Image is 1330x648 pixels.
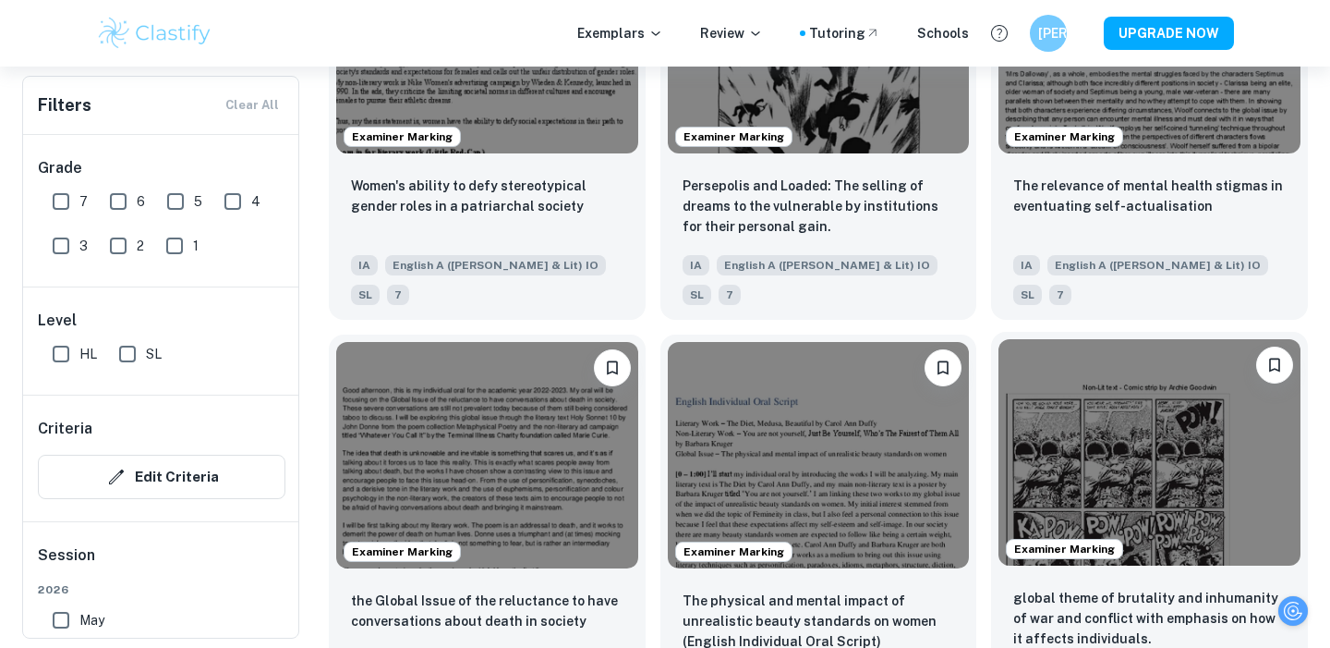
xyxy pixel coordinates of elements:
span: 5 [194,191,202,212]
h6: Criteria [38,418,92,440]
img: English A (Lang & Lit) IO IA example thumbnail: The physical and mental impact of unreal [668,342,970,569]
span: 7 [387,285,409,305]
span: IA [351,255,378,275]
span: IA [683,255,709,275]
span: HL [79,344,97,364]
span: SL [146,344,162,364]
span: 2026 [38,581,285,598]
span: 3 [79,236,88,256]
p: Exemplars [577,23,663,43]
span: Examiner Marking [1007,541,1122,557]
span: 6 [137,191,145,212]
button: Edit Criteria [38,455,285,499]
span: English A ([PERSON_NAME] & Lit) IO [385,255,606,275]
span: SL [683,285,711,305]
span: English A ([PERSON_NAME] & Lit) IO [717,255,937,275]
p: the Global Issue of the reluctance to have conversations about death in society [351,591,623,631]
img: English A (Lang & Lit) IO IA example thumbnail: global theme of brutality and inhumanity [998,339,1300,566]
span: Examiner Marking [676,128,792,145]
span: Examiner Marking [676,544,792,560]
img: English A (Lang & Lit) IO IA example thumbnail: the Global Issue of the reluctance to h [336,342,638,569]
button: Bookmark [1256,347,1293,384]
h6: Grade [38,157,285,179]
button: Help and Feedback [984,18,1015,49]
span: 7 [1049,285,1071,305]
p: Review [700,23,763,43]
button: UPGRADE NOW [1104,17,1234,50]
a: Tutoring [809,23,880,43]
h6: Filters [38,92,91,118]
button: Bookmark [594,349,631,386]
span: Examiner Marking [345,544,460,560]
p: The relevance of mental health stigmas in eventuating self-actualisation [1013,176,1286,216]
span: 1 [193,236,199,256]
span: 7 [719,285,741,305]
span: SL [1013,285,1042,305]
p: Women's ability to defy stereotypical gender roles in a patriarchal society [351,176,623,216]
span: 7 [79,191,88,212]
span: Examiner Marking [345,128,460,145]
span: 2 [137,236,144,256]
span: May [79,610,104,630]
a: Schools [917,23,969,43]
span: Examiner Marking [1007,128,1122,145]
span: SL [351,285,380,305]
button: [PERSON_NAME] [1030,15,1067,52]
h6: Session [38,544,285,581]
span: English A ([PERSON_NAME] & Lit) IO [1047,255,1268,275]
h6: [PERSON_NAME] [1038,23,1059,43]
img: Clastify logo [96,15,213,52]
button: Bookmark [925,349,961,386]
span: IA [1013,255,1040,275]
h6: Level [38,310,285,332]
p: Persepolis and Loaded: The selling of dreams to the vulnerable by institutions for their personal... [683,176,955,237]
span: 4 [251,191,260,212]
